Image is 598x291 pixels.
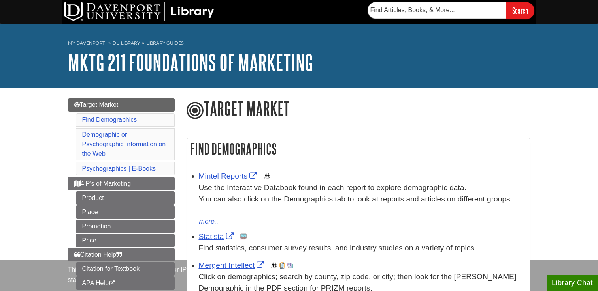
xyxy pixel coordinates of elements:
a: Citation for Textbook [76,262,175,276]
img: Company Information [279,262,285,269]
input: Search [506,2,534,19]
a: Place [76,205,175,219]
a: Price [76,234,175,247]
span: 4 P's of Marketing [74,180,131,187]
img: Demographics [271,262,277,269]
img: DU Library [64,2,214,21]
a: Promotion [76,220,175,233]
h2: Find Demographics [187,138,530,159]
a: Citation Help [68,248,175,261]
span: Target Market [74,101,119,108]
a: 4 P's of Marketing [68,177,175,190]
h1: Target Market [187,98,530,120]
input: Find Articles, Books, & More... [368,2,506,19]
img: Statistics [240,233,247,240]
span: Citation Help [74,251,123,258]
a: Target Market [68,98,175,112]
a: Product [76,191,175,205]
button: Library Chat [547,275,598,291]
a: Demographic or Psychographic Information on the Web [82,131,166,157]
form: Searches DU Library's articles, books, and more [368,2,534,19]
a: Psychographics | E-Books [82,165,156,172]
a: My Davenport [68,40,105,47]
img: Demographics [264,173,270,179]
a: Link opens in new window [199,232,236,241]
a: MKTG 211 Foundations of Marketing [68,50,313,75]
img: Industry Report [287,262,293,269]
div: Use the Interactive Databook found in each report to explore demographic data. You can also click... [199,182,526,216]
a: DU Library [113,40,140,46]
i: This link opens in a new window [109,281,115,286]
a: Find Demographics [82,116,137,123]
a: APA Help [76,276,175,290]
a: Link opens in new window [199,172,259,180]
a: Library Guides [146,40,184,46]
p: Find statistics, consumer survey results, and industry studies on a variety of topics. [199,242,526,254]
a: Link opens in new window [199,261,266,269]
button: more... [199,216,221,227]
nav: breadcrumb [68,38,530,50]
